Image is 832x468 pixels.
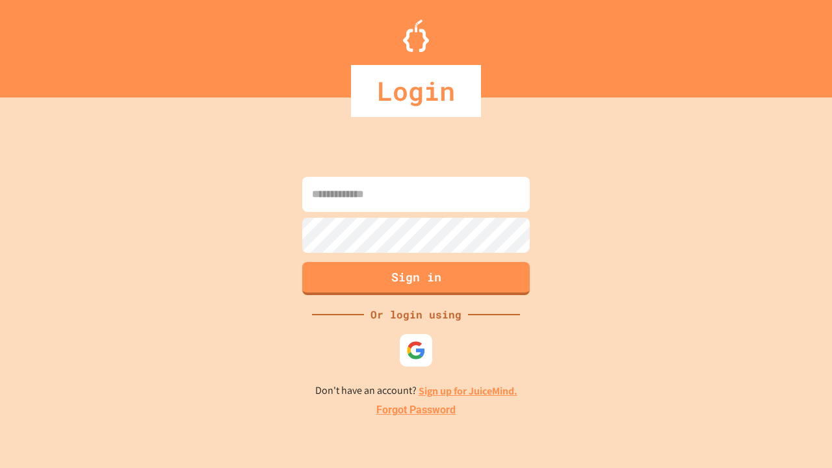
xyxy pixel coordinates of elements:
[351,65,481,117] div: Login
[777,416,819,455] iframe: chat widget
[419,384,517,398] a: Sign up for JuiceMind.
[364,307,468,322] div: Or login using
[302,262,530,295] button: Sign in
[403,19,429,52] img: Logo.svg
[315,383,517,399] p: Don't have an account?
[376,402,456,418] a: Forgot Password
[406,341,426,360] img: google-icon.svg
